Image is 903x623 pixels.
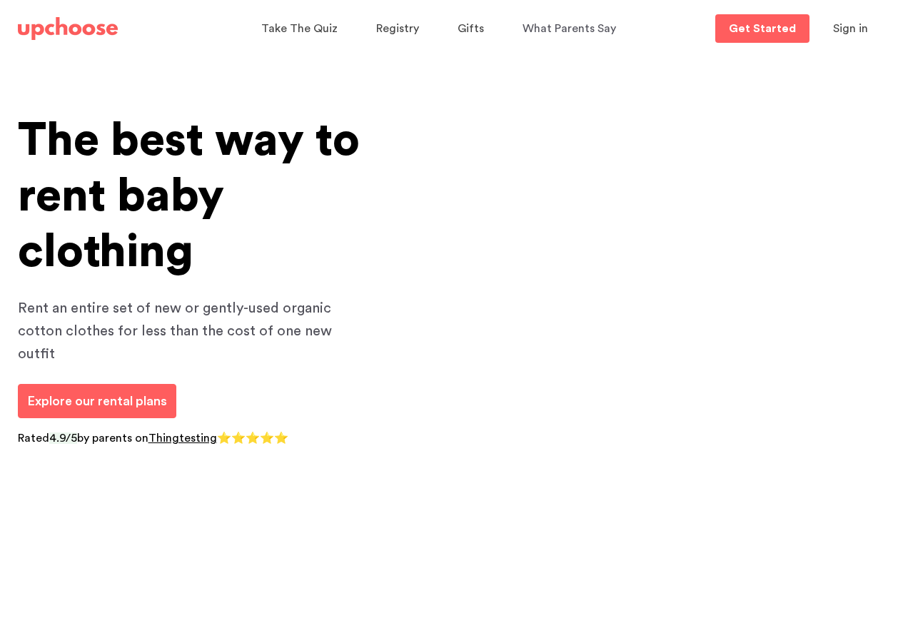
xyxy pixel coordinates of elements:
[458,23,484,34] span: Gifts
[18,118,360,275] span: The best way to rent baby clothing
[376,15,423,43] a: Registry
[729,23,796,34] p: Get Started
[715,14,809,43] a: Get Started
[261,15,342,43] a: Take The Quiz
[376,23,419,34] span: Registry
[77,432,148,444] span: by parents on
[523,23,616,34] span: What Parents Say
[217,432,288,444] span: ⭐⭐⭐⭐⭐
[18,432,49,444] span: Rated
[18,384,176,418] a: Explore our rental plans
[148,432,217,444] a: Thingtesting
[18,297,360,365] p: Rent an entire set of new or gently-used organic cotton clothes for less than the cost of one new...
[18,17,118,40] img: UpChoose
[27,395,167,407] span: Explore our rental plans
[523,15,620,43] a: What Parents Say
[833,23,868,34] span: Sign in
[49,432,77,444] span: 4.9/5
[815,14,886,43] button: Sign in
[458,15,488,43] a: Gifts
[261,23,338,34] span: Take The Quiz
[18,14,118,44] a: UpChoose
